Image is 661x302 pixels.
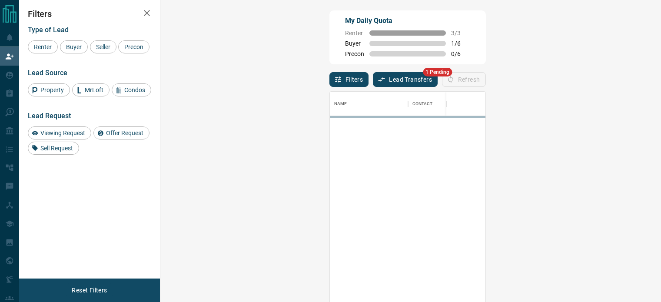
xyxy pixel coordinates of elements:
span: 3 / 3 [451,30,470,37]
button: Lead Transfers [373,72,438,87]
span: Renter [31,43,55,50]
div: Contact [408,92,478,116]
div: Renter [28,40,58,53]
span: 1 / 6 [451,40,470,47]
div: Contact [412,92,433,116]
span: Lead Request [28,112,71,120]
span: Property [37,86,67,93]
h2: Filters [28,9,151,19]
div: Name [330,92,408,116]
span: Lead Source [28,69,67,77]
div: Precon [118,40,149,53]
div: Viewing Request [28,126,91,139]
span: MrLoft [82,86,106,93]
span: Type of Lead [28,26,69,34]
div: Name [334,92,347,116]
div: Seller [90,40,116,53]
span: Offer Request [103,129,146,136]
span: Seller [93,43,113,50]
span: Precon [121,43,146,50]
button: Reset Filters [66,283,113,298]
div: Buyer [60,40,88,53]
span: 0 / 6 [451,50,470,57]
span: Buyer [345,40,364,47]
span: Viewing Request [37,129,88,136]
p: My Daily Quota [345,16,470,26]
button: Filters [329,72,369,87]
span: Condos [121,86,148,93]
span: Sell Request [37,145,76,152]
div: MrLoft [72,83,110,96]
span: Buyer [63,43,85,50]
span: Renter [345,30,364,37]
div: Offer Request [93,126,149,139]
div: Sell Request [28,142,79,155]
span: 1 Pending [423,68,452,76]
div: Condos [112,83,151,96]
div: Property [28,83,70,96]
span: Precon [345,50,364,57]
